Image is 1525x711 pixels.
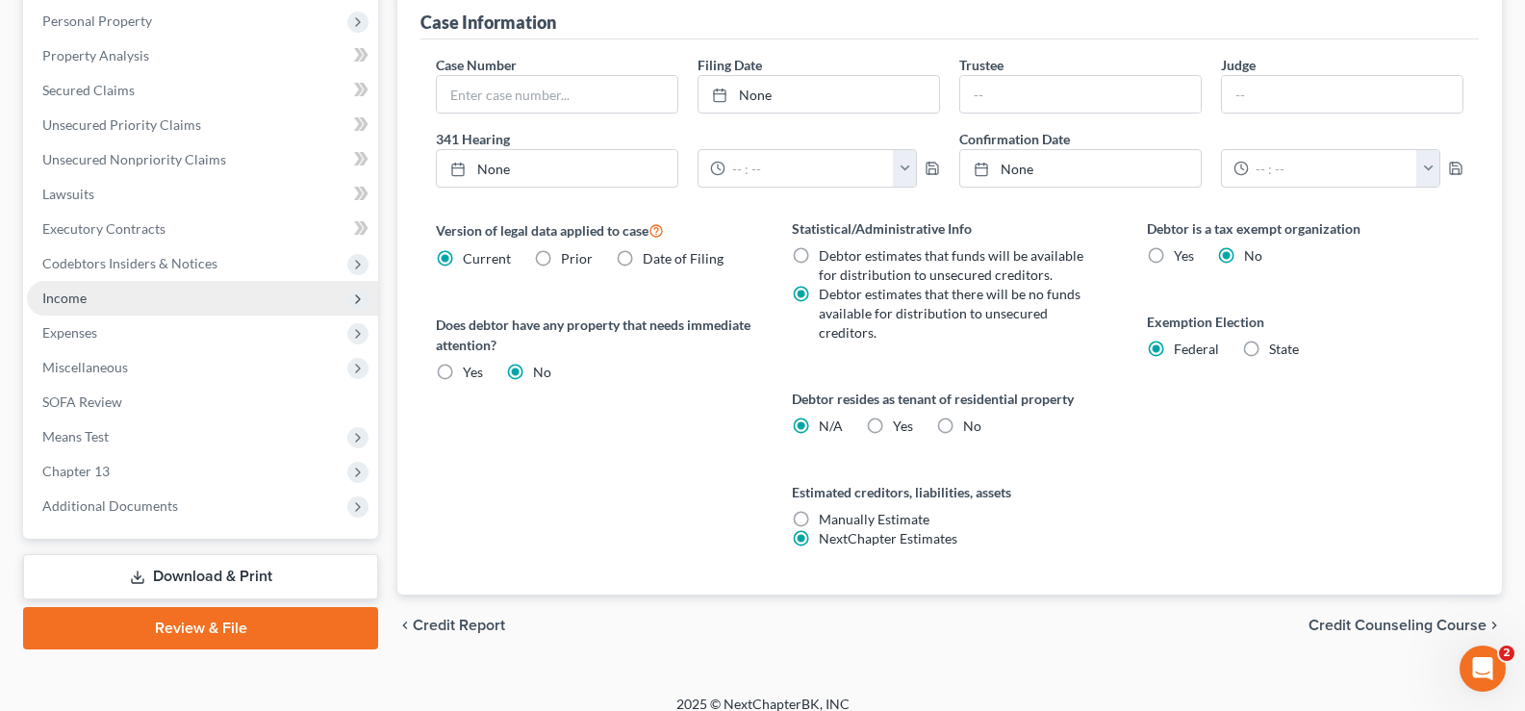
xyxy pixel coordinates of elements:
[23,554,378,599] a: Download & Print
[42,220,165,237] span: Executory Contracts
[42,463,110,479] span: Chapter 13
[42,324,97,341] span: Expenses
[426,129,950,149] label: 341 Hearing
[42,82,135,98] span: Secured Claims
[819,286,1080,341] span: Debtor estimates that there will be no funds available for distribution to unsecured creditors.
[699,76,939,113] a: None
[1309,618,1487,633] span: Credit Counseling Course
[1221,55,1256,75] label: Judge
[698,55,762,75] label: Filing Date
[1244,247,1262,264] span: No
[792,389,1108,409] label: Debtor resides as tenant of residential property
[1460,646,1506,692] iframe: Intercom live chat
[725,150,894,187] input: -- : --
[463,250,511,267] span: Current
[23,607,378,649] a: Review & File
[463,364,483,380] span: Yes
[1309,618,1502,633] button: Credit Counseling Course chevron_right
[42,13,152,29] span: Personal Property
[436,55,517,75] label: Case Number
[1174,341,1219,357] span: Federal
[1147,312,1463,332] label: Exemption Election
[27,212,378,246] a: Executory Contracts
[436,315,752,355] label: Does debtor have any property that needs immediate attention?
[1249,150,1417,187] input: -- : --
[42,290,87,306] span: Income
[963,418,981,434] span: No
[437,76,677,113] input: Enter case number...
[1174,247,1194,264] span: Yes
[42,497,178,514] span: Additional Documents
[42,394,122,410] span: SOFA Review
[819,511,929,527] span: Manually Estimate
[27,177,378,212] a: Lawsuits
[960,150,1201,187] a: None
[1222,76,1462,113] input: --
[27,385,378,419] a: SOFA Review
[950,129,1473,149] label: Confirmation Date
[420,11,556,34] div: Case Information
[1269,341,1299,357] span: State
[561,250,593,267] span: Prior
[437,150,677,187] a: None
[42,47,149,63] span: Property Analysis
[819,418,843,434] span: N/A
[533,364,551,380] span: No
[42,359,128,375] span: Miscellaneous
[960,76,1201,113] input: --
[42,428,109,444] span: Means Test
[819,247,1083,283] span: Debtor estimates that funds will be available for distribution to unsecured creditors.
[27,142,378,177] a: Unsecured Nonpriority Claims
[42,151,226,167] span: Unsecured Nonpriority Claims
[27,38,378,73] a: Property Analysis
[27,108,378,142] a: Unsecured Priority Claims
[413,618,505,633] span: Credit Report
[42,255,217,271] span: Codebtors Insiders & Notices
[42,186,94,202] span: Lawsuits
[893,418,913,434] span: Yes
[42,116,201,133] span: Unsecured Priority Claims
[643,250,724,267] span: Date of Filing
[397,618,505,633] button: chevron_left Credit Report
[1147,218,1463,239] label: Debtor is a tax exempt organization
[1499,646,1514,661] span: 2
[959,55,1004,75] label: Trustee
[792,482,1108,502] label: Estimated creditors, liabilities, assets
[397,618,413,633] i: chevron_left
[1487,618,1502,633] i: chevron_right
[792,218,1108,239] label: Statistical/Administrative Info
[27,73,378,108] a: Secured Claims
[819,530,957,546] span: NextChapter Estimates
[436,218,752,241] label: Version of legal data applied to case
